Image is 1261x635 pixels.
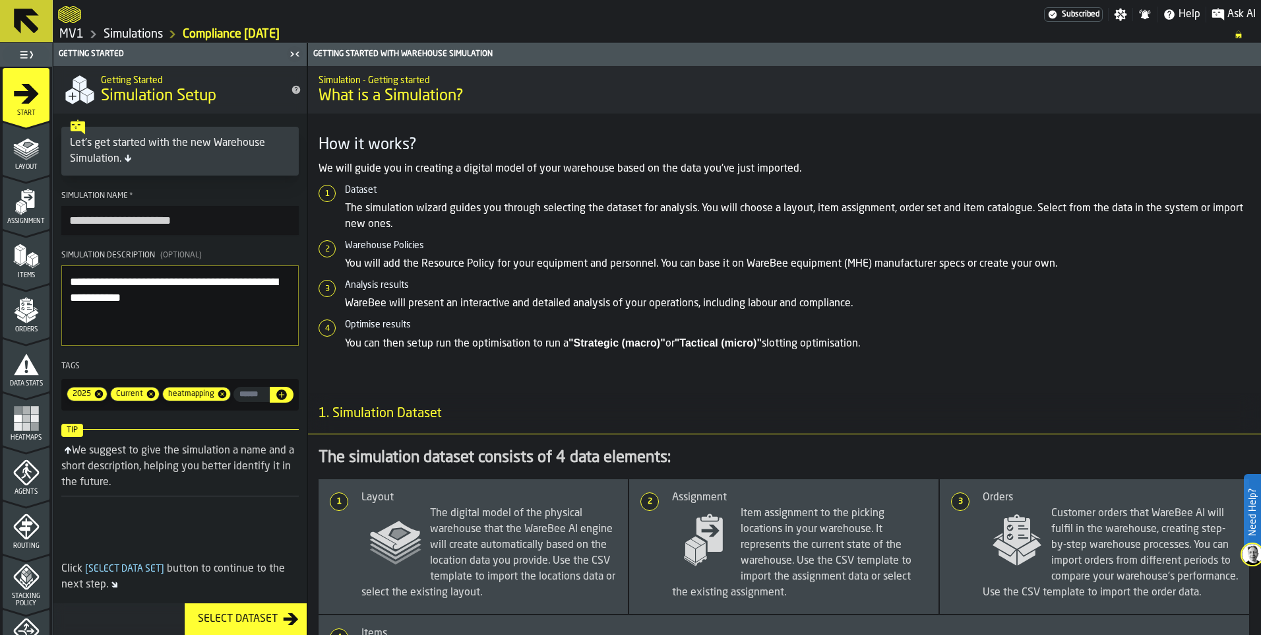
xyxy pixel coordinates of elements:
label: button-toggle-Ask AI [1206,7,1261,22]
span: (Optional) [160,251,202,259]
div: Assignment [672,490,928,506]
span: ] [161,564,164,574]
span: Agents [3,488,49,496]
input: button-toolbar-Simulation Name [61,206,299,235]
label: button-toggle-Close me [286,46,304,62]
p: You will add the Resource Policy for your equipment and personnel. You can base it on WareBee equ... [345,256,1250,272]
span: Required [129,191,133,201]
div: Simulation Name [61,191,299,201]
div: title-Simulation Setup [53,66,307,114]
div: Select Dataset [193,611,283,627]
li: menu Layout [3,122,49,175]
span: Remove tag [217,389,230,399]
div: We suggest to give the simulation a name and a short description, helping you better identify it ... [61,446,294,488]
strong: "Strategic (macro)" [569,337,665,349]
div: Click button to continue to the next step. [61,561,299,593]
span: Ask AI [1227,7,1256,22]
input: input-value- input-value- [233,387,270,402]
li: menu Data Stats [3,339,49,391]
h6: Analysis results [345,280,1250,290]
span: Select Data Set [82,564,167,574]
label: button-toggle-Help [1157,7,1206,22]
li: menu Stacking Policy [3,555,49,608]
a: link-to-/wh/i/3ccf57d1-1e0c-4a81-a3bb-c2011c5f0d50/simulations/c50621d6-900f-4880-8a2f-f33eada95fd8 [183,27,280,42]
span: Remove tag [94,389,107,399]
button: button- [270,387,293,403]
p: The simulation wizard guides you through selecting the dataset for analysis. You will choose a la... [345,201,1250,232]
h2: Sub Title [319,73,1250,86]
h6: Optimise results [345,319,1250,330]
label: button-toggle-Notifications [1133,8,1157,21]
span: Start [3,110,49,117]
span: 2025 [67,389,94,399]
span: Subscribed [1062,10,1099,19]
h3: How it works? [319,135,1250,156]
span: [ [85,564,88,574]
a: link-to-/wh/i/3ccf57d1-1e0c-4a81-a3bb-c2011c5f0d50 [59,27,84,42]
p: We will guide you in creating a digital model of your warehouse based on the data you've just imp... [319,161,1250,177]
li: menu Agents [3,447,49,500]
p: You can then setup run the optimisation to run a or slotting optimisation. [345,335,1250,352]
li: menu Items [3,230,49,283]
label: button-toggle-Toggle Full Menu [3,46,49,64]
button: button-Select Dataset [185,603,307,635]
span: Remove tag [146,389,159,399]
a: link-to-/wh/i/3ccf57d1-1e0c-4a81-a3bb-c2011c5f0d50/settings/billing [1044,7,1103,22]
span: Layout [3,164,49,171]
div: Let's get started with the new Warehouse Simulation. [70,135,290,167]
span: Items [3,272,49,279]
span: Orders [3,326,49,333]
span: Simulation Description [61,251,155,259]
span: Assignment [3,218,49,225]
h6: Dataset [345,185,1250,195]
li: menu Assignment [3,176,49,229]
li: menu Orders [3,284,49,337]
span: Heatmaps [3,434,49,442]
a: logo-header [58,3,81,26]
div: Orders [983,490,1239,506]
div: Getting Started with Warehouse Simulation [311,50,1258,59]
textarea: Simulation Description(Optional) [61,265,299,346]
div: The simulation dataset consists of 4 data elements: [319,448,1250,469]
span: What is a Simulation? [319,86,1250,107]
span: Item assignment to the picking locations in your warehouse. It represents the current state of th... [672,506,928,601]
h6: Warehouse Policies [345,240,1250,251]
li: menu Heatmaps [3,393,49,446]
span: Current [111,389,146,399]
header: Getting Started with Warehouse Simulation [308,43,1261,66]
span: Data Stats [3,380,49,387]
div: Menu Subscription [1044,7,1103,22]
li: menu Routing [3,501,49,554]
label: input-value- [233,387,270,402]
span: 1. Simulation Dataset [308,405,442,423]
label: button-toolbar-Simulation Name [61,191,299,235]
a: link-to-/wh/i/3ccf57d1-1e0c-4a81-a3bb-c2011c5f0d50 [104,27,163,42]
span: Simulation Setup [101,86,216,107]
li: menu Start [3,68,49,121]
div: Layout [361,490,617,506]
nav: Breadcrumb [58,26,1256,42]
span: Tip [61,424,83,437]
span: Customer orders that WareBee AI will fulfil in the warehouse, creating step-by-step warehouse pro... [983,506,1239,601]
div: title-What is a Simulation? [308,66,1261,114]
span: The digital model of the physical warehouse that the WareBee AI engine will create automatically ... [361,506,617,601]
span: heatmapping [163,389,217,399]
span: 2 [642,497,658,506]
span: Help [1179,7,1200,22]
span: Tags [61,362,80,370]
h3: title-section-1. Simulation Dataset [308,394,1261,434]
span: 1 [331,497,347,506]
label: button-toggle-Settings [1109,8,1132,21]
h2: Sub Title [101,73,280,86]
span: 3 [952,497,968,506]
header: Getting Started [53,43,307,66]
label: Need Help? [1245,475,1260,549]
span: Routing [3,543,49,550]
div: Getting Started [56,50,286,59]
strong: "Tactical (micro)" [675,337,762,349]
span: Stacking Policy [3,593,49,607]
p: WareBee will present an interactive and detailed analysis of your operations, including labour an... [345,296,1250,312]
